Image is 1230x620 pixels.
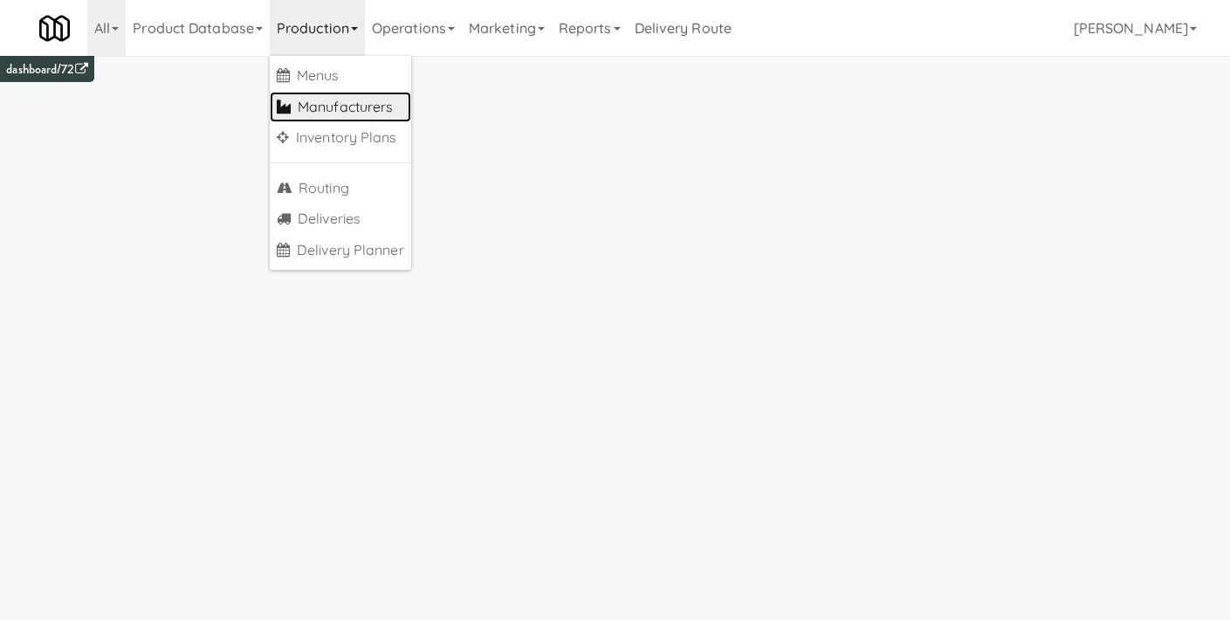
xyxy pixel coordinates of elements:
a: Deliveries [270,203,411,235]
a: Manufacturers [270,92,411,123]
a: Inventory Plans [270,122,411,154]
a: Menus [270,60,411,92]
img: Micromart [39,13,70,44]
a: Delivery Planner [270,235,411,266]
a: dashboard/72 [6,60,87,79]
a: Routing [270,173,411,204]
